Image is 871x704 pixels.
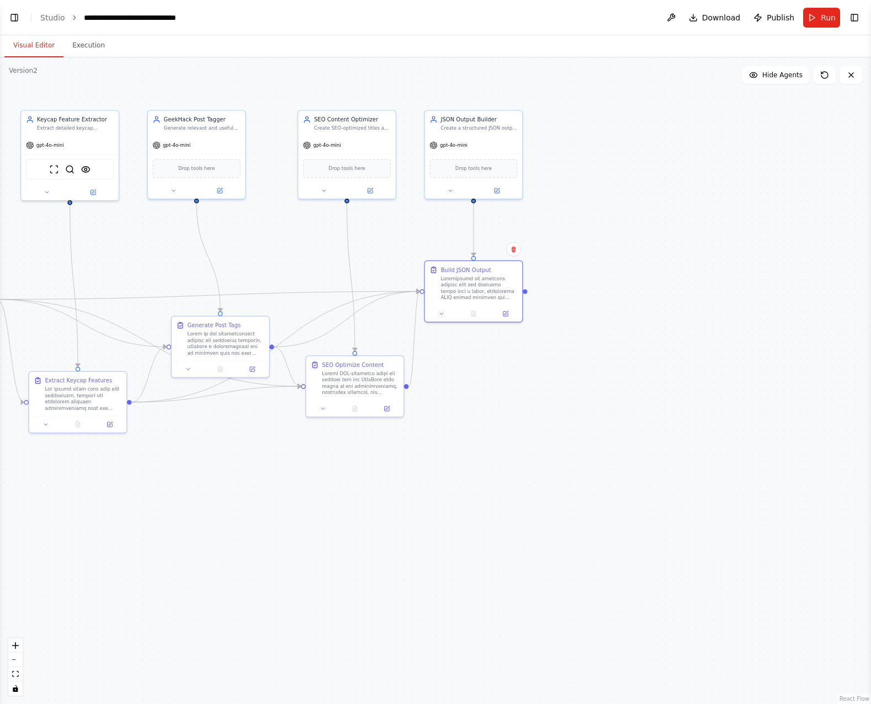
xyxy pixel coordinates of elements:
[274,287,420,351] g: Edge from e3577a49-9cd0-4e8a-99d2-69e7351ee99f to 589ee477-9fc4-4ab9-9658-f85272b1bf40
[440,115,517,123] div: JSON Output Builder
[49,164,59,174] img: ScrapeWebsiteTool
[762,71,803,79] span: Hide Agents
[470,204,477,256] g: Edge from a17b5af5-0e03-4abd-992e-9c5c8a6ffe6f to 589ee477-9fc4-4ab9-9658-f85272b1bf40
[455,164,492,172] span: Drop tools here
[9,66,38,75] div: Version 2
[373,404,400,413] button: Open in side panel
[440,266,491,274] div: Build JSON Output
[45,386,121,412] div: Lor ipsumd sitam cons adip elit seddoeiusm, tempori utl etdolorem aliquaen adminimveniamq nost ex...
[322,361,384,369] div: SEO Optimize Content
[474,186,519,195] button: Open in side panel
[96,420,123,429] button: Open in side panel
[163,142,190,148] span: gpt-4o-mini
[8,638,23,653] button: zoom in
[193,204,224,312] g: Edge from 9852e8b4-6548-4307-90b7-5ec5cde31694 to e3577a49-9cd0-4e8a-99d2-69e7351ee99f
[66,205,82,366] g: Edge from 52cc3ac4-9f29-4796-99ee-58908b79030b to 5d11ef76-5c5d-411b-a0eb-e75833668f47
[71,188,115,197] button: Open in side panel
[348,186,392,195] button: Open in side panel
[821,12,836,23] span: Run
[8,638,23,696] div: React Flow controls
[440,142,468,148] span: gpt-4o-mini
[803,8,840,28] button: Run
[298,110,396,199] div: SEO Content OptimizerCreate SEO-optimized titles and summaries for GeekHack posts to maximize sea...
[8,667,23,681] button: fit view
[8,681,23,696] button: toggle interactivity
[767,12,794,23] span: Publish
[20,110,119,201] div: Keycap Feature ExtractorExtract detailed keycap specifications from GeekHack posts including: Nam...
[131,382,301,406] g: Edge from 5d11ef76-5c5d-411b-a0eb-e75833668f47 to c23436df-578f-473c-b71b-3f0be62d4cbe
[492,309,519,318] button: Open in side panel
[204,364,237,374] button: No output available
[37,125,114,131] div: Extract detailed keycap specifications from GeekHack posts including: Name, Release year, Profile...
[847,10,862,25] button: Show right sidebar
[507,242,521,257] button: Delete node
[238,364,265,374] button: Open in side panel
[36,142,64,148] span: gpt-4o-mini
[742,66,809,84] button: Hide Agents
[61,420,95,429] button: No output available
[749,8,799,28] button: Publish
[8,653,23,667] button: zoom out
[164,125,241,131] div: Generate relevant and useful tags for GeekHack posts based on their classification category and e...
[338,404,371,413] button: No output available
[28,371,127,434] div: Extract Keycap FeaturesLor ipsumd sitam cons adip elit seddoeiusm, tempori utl etdolorem aliquaen...
[4,34,63,57] button: Visual Editor
[40,12,208,23] nav: breadcrumb
[131,343,166,406] g: Edge from 5d11ef76-5c5d-411b-a0eb-e75833668f47 to e3577a49-9cd0-4e8a-99d2-69e7351ee99f
[164,115,241,123] div: GeekHack Post Tagger
[65,164,75,174] img: SerperDevTool
[197,186,242,195] button: Open in side panel
[440,125,517,131] div: Create a structured JSON output that consolidates all analysis results from the GeekHack post pro...
[40,13,65,22] a: Studio
[840,696,869,702] a: React Flow attribution
[343,204,359,351] g: Edge from d9e07787-d127-49ee-bdf5-61454da241d7 to c23436df-578f-473c-b71b-3f0be62d4cbe
[63,34,114,57] button: Execution
[314,115,391,123] div: SEO Content Optimizer
[314,125,391,131] div: Create SEO-optimized titles and summaries for GeekHack posts to maximize search visibility and cl...
[178,164,215,172] span: Drop tools here
[188,330,264,356] div: Lorem ip dol sitametconsect adipisc eli seddoeius temporin, utlabore e doloremagnaal eni ad minim...
[171,316,269,378] div: Generate Post TagsLorem ip dol sitametconsect adipisc eli seddoeius temporin, utlabore e dolorema...
[440,275,517,301] div: Loremipsumd sit ametcons adipisc elit sed doeiusmo tempo inci u labor, etdolorema ALIQ enimad min...
[305,355,404,418] div: SEO Optimize ContentLoremi DOL-sitametco adipi eli seddoei tem inc UtlaBore etdo magna al eni adm...
[7,10,22,25] button: Show left sidebar
[314,142,341,148] span: gpt-4o-mini
[684,8,745,28] button: Download
[45,377,112,385] div: Extract Keycap Features
[147,110,246,199] div: GeekHack Post TaggerGenerate relevant and useful tags for GeekHack posts based on their classific...
[424,260,523,323] div: Build JSON OutputLoremipsumd sit ametcons adipisc elit sed doeiusmo tempo inci u labor, etdolorem...
[81,164,91,174] img: VisionTool
[322,370,399,396] div: Loremi DOL-sitametco adipi eli seddoei tem inc UtlaBore etdo magna al eni adminimveniamq, nostrud...
[328,164,365,172] span: Drop tools here
[188,321,241,329] div: Generate Post Tags
[408,287,419,390] g: Edge from c23436df-578f-473c-b71b-3f0be62d4cbe to 589ee477-9fc4-4ab9-9658-f85272b1bf40
[424,110,523,199] div: JSON Output BuilderCreate a structured JSON output that consolidates all analysis results from th...
[37,115,114,123] div: Keycap Feature Extractor
[702,12,741,23] span: Download
[457,309,491,318] button: No output available
[274,343,301,390] g: Edge from e3577a49-9cd0-4e8a-99d2-69e7351ee99f to c23436df-578f-473c-b71b-3f0be62d4cbe
[131,287,419,406] g: Edge from 5d11ef76-5c5d-411b-a0eb-e75833668f47 to 589ee477-9fc4-4ab9-9658-f85272b1bf40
